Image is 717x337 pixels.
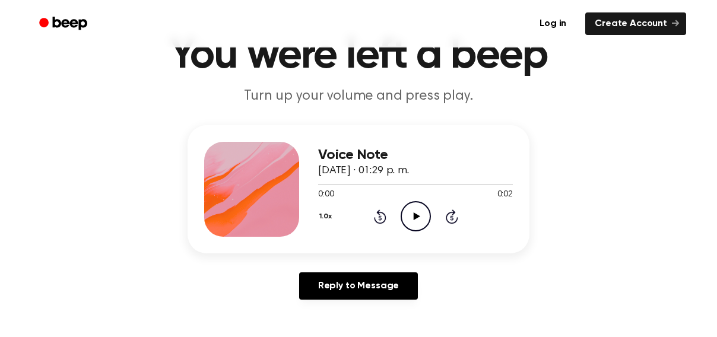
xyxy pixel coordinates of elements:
h1: You were left a beep [55,34,662,77]
span: 0:00 [318,189,334,201]
a: Log in [528,10,578,37]
p: Turn up your volume and press play. [131,87,586,106]
h3: Voice Note [318,147,513,163]
button: 1.0x [318,206,336,227]
a: Beep [31,12,98,36]
span: [DATE] · 01:29 p. m. [318,166,409,176]
a: Create Account [585,12,686,35]
a: Reply to Message [299,272,418,300]
span: 0:02 [497,189,513,201]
